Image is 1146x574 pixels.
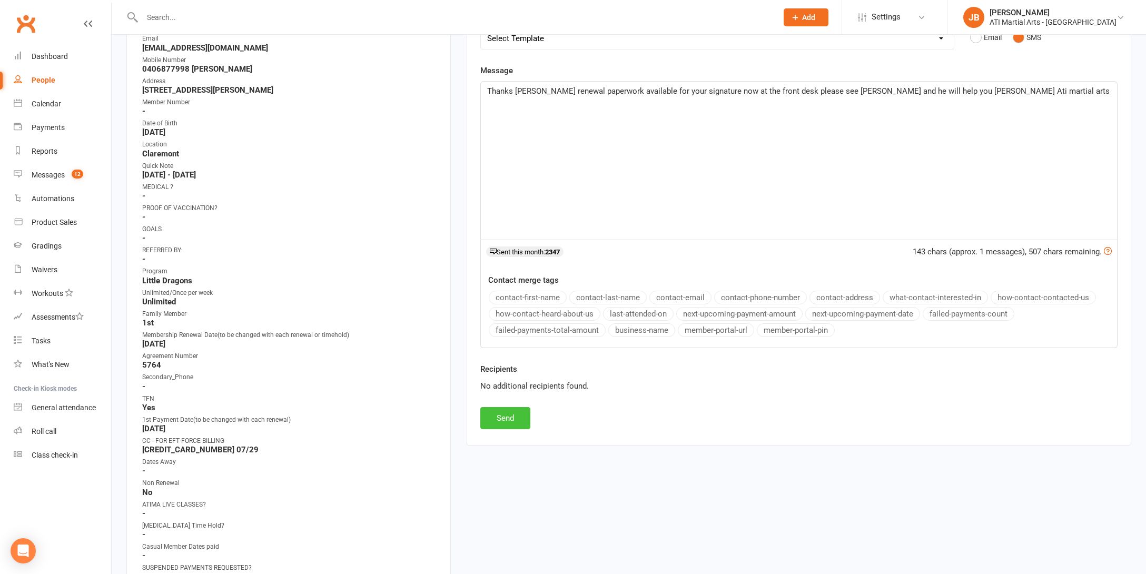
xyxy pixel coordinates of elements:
[970,27,1002,47] button: Email
[142,55,437,65] div: Mobile Number
[139,10,770,25] input: Search...
[757,323,835,337] button: member-portal-pin
[872,5,901,29] span: Settings
[883,291,988,304] button: what-contact-interested-in
[963,7,984,28] div: JB
[142,170,437,180] strong: [DATE] - [DATE]
[142,530,437,539] strong: -
[142,436,437,446] div: CC - FOR EFT FORCE BILLING
[32,218,77,226] div: Product Sales
[32,360,70,369] div: What's New
[142,351,437,361] div: Agreement Number
[608,323,675,337] button: business-name
[913,245,1112,258] div: 143 chars (approx. 1 messages), 507 chars remaining.
[142,330,437,340] div: Membership Renewal Date(to be changed with each renewal or timehold)
[142,97,437,107] div: Member Number
[14,211,111,234] a: Product Sales
[14,353,111,377] a: What's New
[142,488,437,497] strong: No
[991,291,1096,304] button: how-contact-contacted-us
[32,76,55,84] div: People
[142,43,437,53] strong: [EMAIL_ADDRESS][DOMAIN_NAME]
[142,76,437,86] div: Address
[32,451,78,459] div: Class check-in
[142,339,437,349] strong: [DATE]
[14,282,111,305] a: Workouts
[142,551,437,560] strong: -
[489,307,600,321] button: how-contact-heard-about-us
[142,478,437,488] div: Non Renewal
[142,521,437,531] div: [MEDICAL_DATA] Time Hold?
[142,149,437,159] strong: Claremont
[990,8,1117,17] div: [PERSON_NAME]
[545,248,560,256] strong: 2347
[142,182,437,192] div: MEDICAL ?
[487,86,1110,96] span: Thanks [PERSON_NAME] renewal paperwork available for your signature now at the front desk please ...
[142,445,437,454] strong: [CREDIT_CARD_NUMBER] 07/29
[142,542,437,552] div: Casual Member Dates paid
[14,329,111,353] a: Tasks
[142,457,437,467] div: Dates Away
[11,538,36,563] div: Open Intercom Messenger
[32,194,74,203] div: Automations
[142,466,437,476] strong: -
[480,363,517,375] label: Recipients
[32,123,65,132] div: Payments
[1013,27,1041,47] button: SMS
[14,396,111,420] a: General attendance kiosk mode
[32,100,61,108] div: Calendar
[14,187,111,211] a: Automations
[489,323,606,337] button: failed-payments-total-amount
[142,254,437,264] strong: -
[142,191,437,201] strong: -
[14,45,111,68] a: Dashboard
[14,116,111,140] a: Payments
[142,64,437,74] strong: 0406877998 [PERSON_NAME]
[32,52,68,61] div: Dashboard
[488,274,559,286] label: Contact merge tags
[14,234,111,258] a: Gradings
[784,8,828,26] button: Add
[603,307,674,321] button: last-attended-on
[32,427,56,436] div: Roll call
[480,380,1118,392] div: No additional recipients found.
[142,309,437,319] div: Family Member
[14,443,111,467] a: Class kiosk mode
[809,291,880,304] button: contact-address
[569,291,647,304] button: contact-last-name
[32,265,57,274] div: Waivers
[805,307,920,321] button: next-upcoming-payment-date
[142,403,437,412] strong: Yes
[489,291,567,304] button: contact-first-name
[32,313,84,321] div: Assessments
[32,289,63,298] div: Workouts
[142,233,437,243] strong: -
[142,382,437,391] strong: -
[32,171,65,179] div: Messages
[14,92,111,116] a: Calendar
[649,291,712,304] button: contact-email
[142,203,437,213] div: PROOF OF VACCINATION?
[32,242,62,250] div: Gradings
[142,212,437,222] strong: -
[142,127,437,137] strong: [DATE]
[13,11,39,37] a: Clubworx
[72,170,83,179] span: 12
[142,85,437,95] strong: [STREET_ADDRESS][PERSON_NAME]
[14,140,111,163] a: Reports
[142,415,437,425] div: 1st Payment Date(to be changed with each renewal)
[802,13,815,22] span: Add
[142,245,437,255] div: REFERRED BY:
[142,288,437,298] div: Unlimited/Once per week
[14,68,111,92] a: People
[14,420,111,443] a: Roll call
[142,266,437,276] div: Program
[14,163,111,187] a: Messages 12
[142,424,437,433] strong: [DATE]
[714,291,807,304] button: contact-phone-number
[142,360,437,370] strong: 5764
[142,394,437,404] div: TFN
[142,140,437,150] div: Location
[142,34,437,44] div: Email
[142,224,437,234] div: GOALS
